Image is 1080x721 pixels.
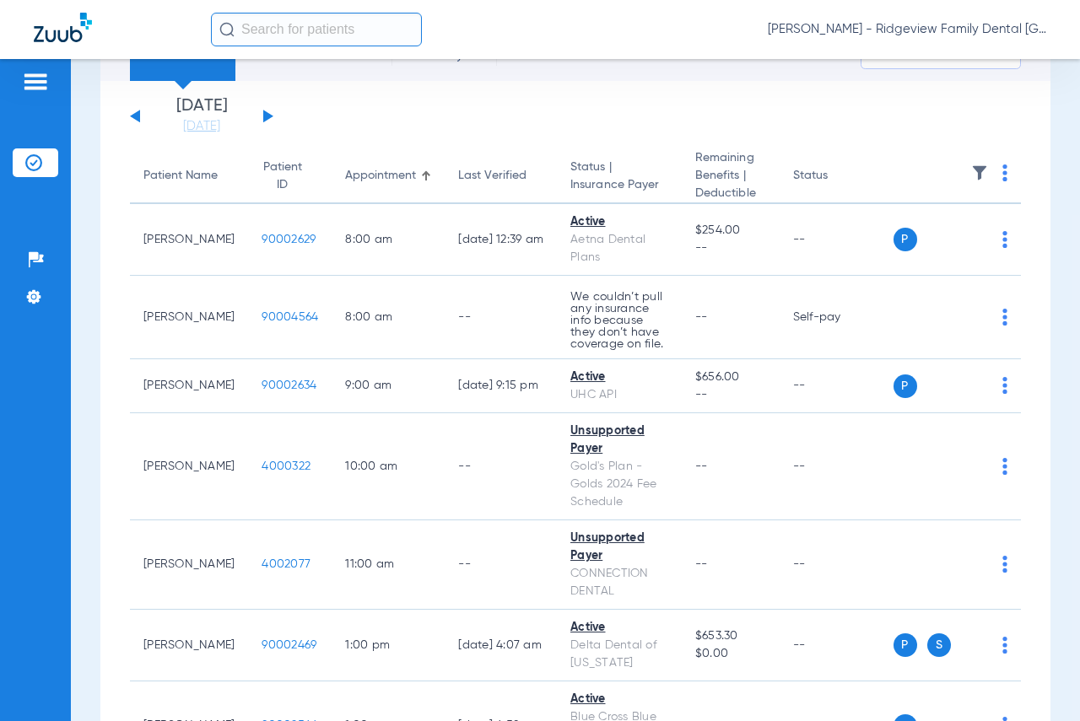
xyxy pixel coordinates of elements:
[996,640,1080,721] iframe: Chat Widget
[458,167,526,185] div: Last Verified
[1002,164,1007,181] img: group-dot-blue.svg
[695,460,708,472] span: --
[695,558,708,570] span: --
[570,691,668,708] div: Active
[458,167,543,185] div: Last Verified
[570,213,668,231] div: Active
[130,204,248,276] td: [PERSON_NAME]
[262,558,310,570] span: 4002077
[570,386,668,404] div: UHC API
[1002,231,1007,248] img: group-dot-blue.svg
[332,204,445,276] td: 8:00 AM
[143,167,218,185] div: Patient Name
[780,520,894,610] td: --
[695,369,766,386] span: $656.00
[262,639,316,651] span: 90002469
[695,627,766,645] span: $653.30
[332,610,445,681] td: 1:00 PM
[445,359,557,413] td: [DATE] 9:15 PM
[695,239,766,257] span: --
[22,72,49,92] img: hamburger-icon
[1002,556,1007,573] img: group-dot-blue.svg
[262,379,316,391] span: 90002634
[1002,377,1007,394] img: group-dot-blue.svg
[332,520,445,610] td: 11:00 AM
[1002,637,1007,654] img: group-dot-blue.svg
[768,21,1046,38] span: [PERSON_NAME] - Ridgeview Family Dental [GEOGRAPHIC_DATA]
[695,645,766,663] span: $0.00
[695,386,766,404] span: --
[219,22,235,37] img: Search Icon
[262,311,318,323] span: 90004564
[682,149,780,204] th: Remaining Benefits |
[445,610,557,681] td: [DATE] 4:07 AM
[143,167,235,185] div: Patient Name
[570,422,668,458] div: Unsupported Payer
[332,413,445,520] td: 10:00 AM
[927,633,951,657] span: S
[780,149,894,204] th: Status
[894,374,917,398] span: P
[894,633,917,657] span: P
[780,413,894,520] td: --
[34,13,92,42] img: Zuub Logo
[445,276,557,359] td: --
[332,359,445,413] td: 9:00 AM
[570,231,668,266] div: Aetna Dental Plans
[130,413,248,520] td: [PERSON_NAME]
[445,204,557,276] td: [DATE] 12:39 AM
[695,185,766,202] span: Deductible
[151,118,252,135] a: [DATE]
[570,176,668,194] span: Insurance Payer
[780,610,894,681] td: --
[345,167,416,185] div: Appointment
[570,369,668,386] div: Active
[780,359,894,413] td: --
[262,460,310,472] span: 4000322
[130,359,248,413] td: [PERSON_NAME]
[570,619,668,637] div: Active
[345,167,431,185] div: Appointment
[130,610,248,681] td: [PERSON_NAME]
[1002,458,1007,475] img: group-dot-blue.svg
[151,98,252,135] li: [DATE]
[780,276,894,359] td: Self-pay
[262,159,303,194] div: Patient ID
[332,276,445,359] td: 8:00 AM
[971,164,988,181] img: filter.svg
[570,530,668,565] div: Unsupported Payer
[695,311,708,323] span: --
[570,637,668,672] div: Delta Dental of [US_STATE]
[570,458,668,511] div: Gold's Plan - Golds 2024 Fee Schedule
[262,159,318,194] div: Patient ID
[570,565,668,600] div: CONNECTION DENTAL
[262,234,316,245] span: 90002629
[1002,309,1007,326] img: group-dot-blue.svg
[780,204,894,276] td: --
[130,276,248,359] td: [PERSON_NAME]
[695,222,766,239] span: $254.00
[211,13,422,46] input: Search for patients
[894,228,917,251] span: P
[570,291,668,350] p: We couldn’t pull any insurance info because they don’t have coverage on file.
[557,149,682,204] th: Status |
[445,520,557,610] td: --
[445,413,557,520] td: --
[130,520,248,610] td: [PERSON_NAME]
